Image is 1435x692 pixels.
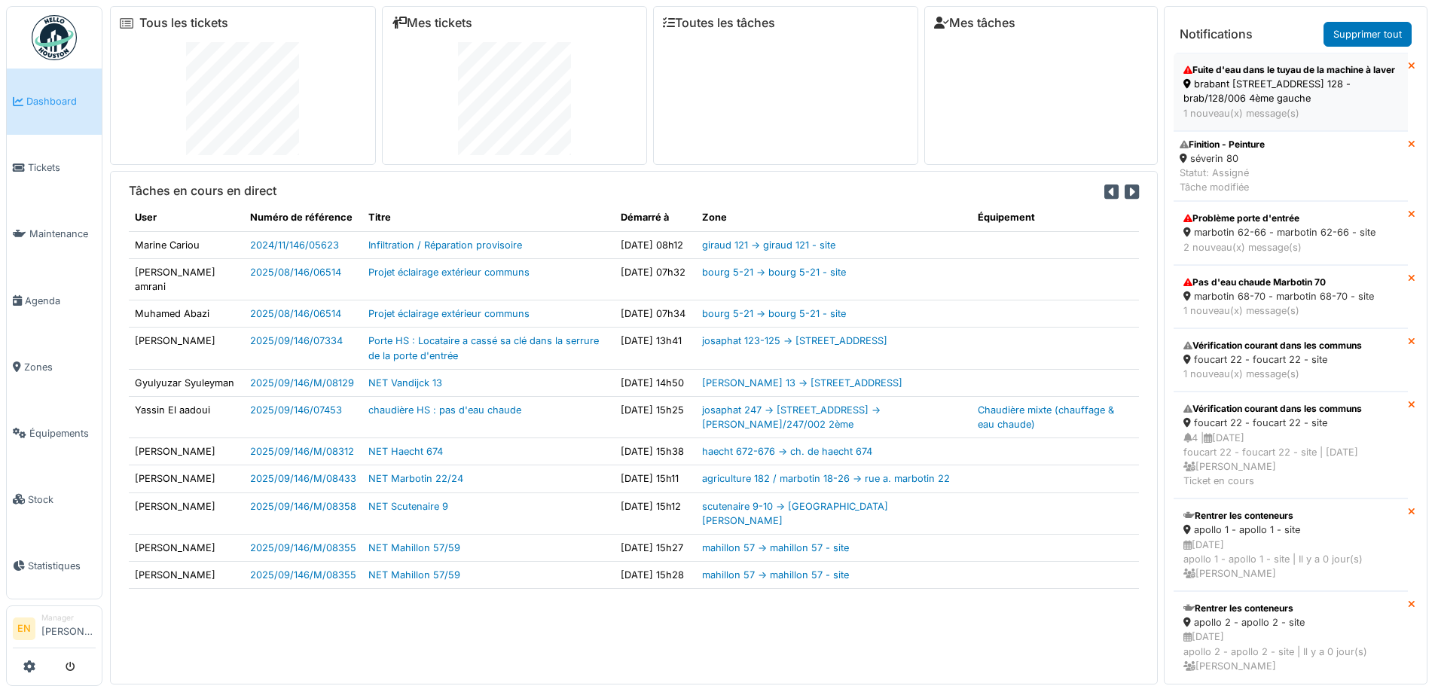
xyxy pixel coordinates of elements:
[1183,538,1398,581] div: [DATE] apollo 1 - apollo 1 - site | Il y a 0 jour(s) [PERSON_NAME]
[41,612,96,623] div: Manager
[1183,615,1398,630] div: apollo 2 - apollo 2 - site
[1183,339,1398,352] div: Vérification courant dans les communs
[934,16,1015,30] a: Mes tâches
[13,612,96,648] a: EN Manager[PERSON_NAME]
[392,16,472,30] a: Mes tickets
[1183,212,1398,225] div: Problème porte d'entrée
[129,562,244,589] td: [PERSON_NAME]
[1174,131,1408,202] a: Finition - Peinture séverin 80 Statut: AssignéTâche modifiée
[702,377,902,389] a: [PERSON_NAME] 13 -> [STREET_ADDRESS]
[1183,225,1398,239] div: marbotin 62-66 - marbotin 62-66 - site
[1174,328,1408,392] a: Vérification courant dans les communs foucart 22 - foucart 22 - site 1 nouveau(x) message(s)
[368,446,443,457] a: NET Haecht 674
[129,396,244,437] td: Yassin El aadoui
[135,212,157,223] span: translation missing: fr.shared.user
[7,532,102,599] a: Statistiques
[615,492,696,534] td: [DATE] 15h12
[250,335,343,346] a: 2025/09/146/07334
[250,404,342,416] a: 2025/09/146/07453
[615,465,696,492] td: [DATE] 15h11
[368,501,448,512] a: NET Scutenaire 9
[368,377,442,389] a: NET Vandijck 13
[368,542,460,553] a: NET Mahillon 57/59
[702,569,849,581] a: mahillon 57 -> mahillon 57 - site
[1180,138,1265,151] div: Finition - Peinture
[368,308,530,319] a: Projet éclairage extérieur communs
[1183,431,1398,489] div: 4 | [DATE] foucart 22 - foucart 22 - site | [DATE] [PERSON_NAME] Ticket en cours
[615,562,696,589] td: [DATE] 15h28
[702,335,887,346] a: josaphat 123-125 -> [STREET_ADDRESS]
[615,258,696,300] td: [DATE] 07h32
[1174,265,1408,328] a: Pas d'eau chaude Marbotin 70 marbotin 68-70 - marbotin 68-70 - site 1 nouveau(x) message(s)
[25,294,96,308] span: Agenda
[28,492,96,507] span: Stock
[1183,106,1398,120] div: 1 nouveau(x) message(s)
[615,396,696,437] td: [DATE] 15h25
[702,308,846,319] a: bourg 5-21 -> bourg 5-21 - site
[1183,509,1398,523] div: Rentrer les conteneurs
[7,334,102,400] a: Zones
[368,404,521,416] a: chaudière HS : pas d'eau chaude
[1183,276,1398,289] div: Pas d'eau chaude Marbotin 70
[7,135,102,201] a: Tickets
[702,501,888,526] a: scutenaire 9-10 -> [GEOGRAPHIC_DATA][PERSON_NAME]
[13,617,35,640] li: EN
[1183,630,1398,673] div: [DATE] apollo 2 - apollo 2 - site | Il y a 0 jour(s) [PERSON_NAME]
[1183,303,1398,318] div: 1 nouveau(x) message(s)
[250,267,341,278] a: 2025/08/146/06514
[250,308,341,319] a: 2025/08/146/06514
[7,267,102,334] a: Agenda
[250,446,354,457] a: 2025/09/146/M/08312
[1183,77,1398,105] div: brabant [STREET_ADDRESS] 128 - brab/128/006 4ème gauche
[1183,63,1398,77] div: Fuite d'eau dans le tuyau de la machine à laver
[250,473,356,484] a: 2025/09/146/M/08433
[1183,352,1398,367] div: foucart 22 - foucart 22 - site
[24,360,96,374] span: Zones
[1183,416,1398,430] div: foucart 22 - foucart 22 - site
[129,369,244,396] td: Gyulyuzar Syuleyman
[129,438,244,465] td: [PERSON_NAME]
[1180,166,1265,194] div: Statut: Assigné Tâche modifiée
[368,239,522,251] a: Infiltration / Réparation provisoire
[368,473,463,484] a: NET Marbotin 22/24
[129,300,244,328] td: Muhamed Abazi
[250,542,356,553] a: 2025/09/146/M/08355
[1183,289,1398,303] div: marbotin 68-70 - marbotin 68-70 - site
[32,15,77,60] img: Badge_color-CXgf-gQk.svg
[663,16,775,30] a: Toutes les tâches
[129,492,244,534] td: [PERSON_NAME]
[28,559,96,573] span: Statistiques
[7,400,102,466] a: Équipements
[1174,53,1408,131] a: Fuite d'eau dans le tuyau de la machine à laver brabant [STREET_ADDRESS] 128 - brab/128/006 4ème ...
[1180,151,1265,166] div: séverin 80
[250,501,356,512] a: 2025/09/146/M/08358
[702,267,846,278] a: bourg 5-21 -> bourg 5-21 - site
[702,473,950,484] a: agriculture 182 / marbotin 18-26 -> rue a. marbotin 22
[972,204,1139,231] th: Équipement
[368,267,530,278] a: Projet éclairage extérieur communs
[1174,201,1408,264] a: Problème porte d'entrée marbotin 62-66 - marbotin 62-66 - site 2 nouveau(x) message(s)
[139,16,228,30] a: Tous les tickets
[1174,498,1408,591] a: Rentrer les conteneurs apollo 1 - apollo 1 - site [DATE]apollo 1 - apollo 1 - site | Il y a 0 jou...
[615,535,696,562] td: [DATE] 15h27
[7,201,102,267] a: Maintenance
[368,335,599,361] a: Porte HS : Locataire a cassé sa clé dans la serrure de la porte d'entrée
[26,94,96,108] span: Dashboard
[1183,367,1398,381] div: 1 nouveau(x) message(s)
[615,438,696,465] td: [DATE] 15h38
[702,542,849,553] a: mahillon 57 -> mahillon 57 - site
[368,569,460,581] a: NET Mahillon 57/59
[41,612,96,645] li: [PERSON_NAME]
[7,466,102,532] a: Stock
[615,369,696,396] td: [DATE] 14h50
[702,239,835,251] a: giraud 121 -> giraud 121 - site
[615,231,696,258] td: [DATE] 08h12
[250,569,356,581] a: 2025/09/146/M/08355
[362,204,614,231] th: Titre
[29,426,96,441] span: Équipements
[129,231,244,258] td: Marine Cariou
[129,328,244,369] td: [PERSON_NAME]
[7,69,102,135] a: Dashboard
[1183,240,1398,255] div: 2 nouveau(x) message(s)
[978,404,1114,430] a: Chaudière mixte (chauffage & eau chaude)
